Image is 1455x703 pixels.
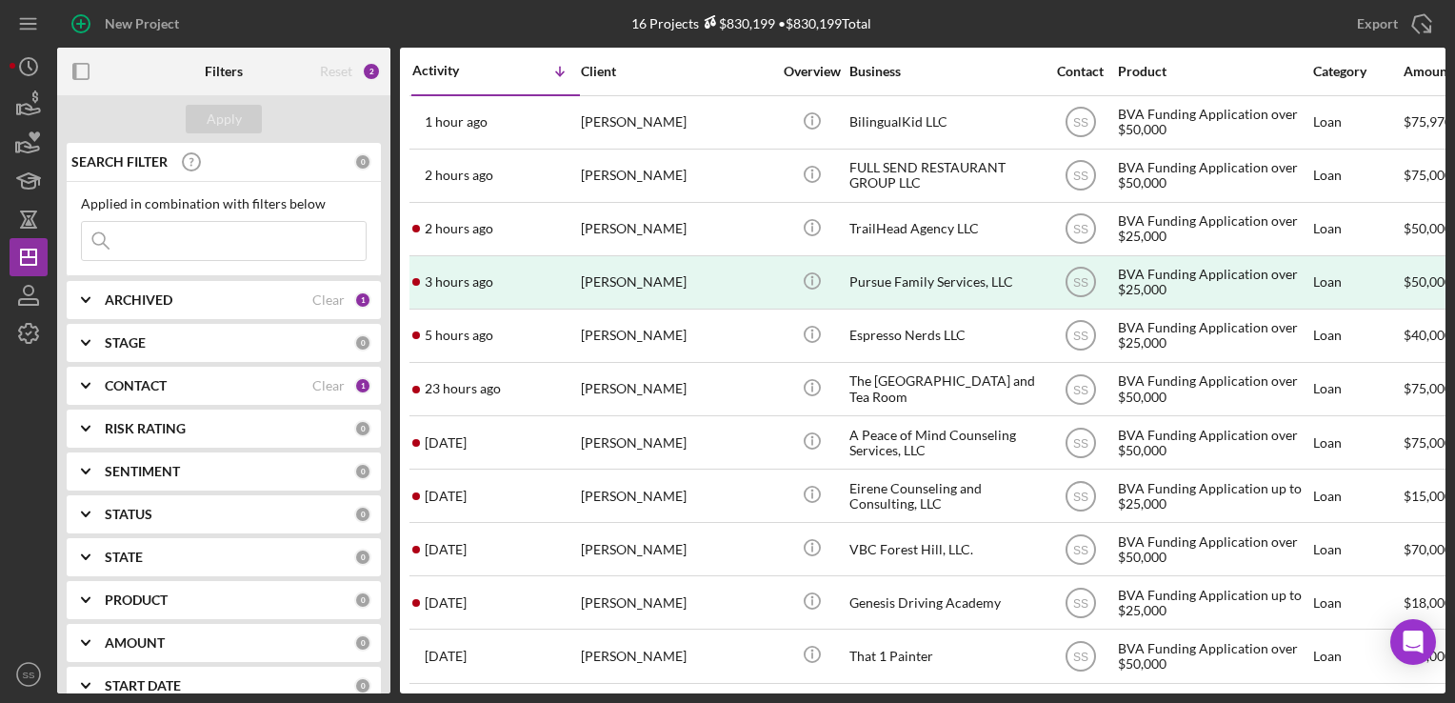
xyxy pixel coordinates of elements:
div: 0 [354,634,371,652]
div: BVA Funding Application over $25,000 [1118,257,1308,308]
span: $75,000 [1404,167,1452,183]
b: STATE [105,550,143,565]
div: BVA Funding Application over $50,000 [1118,364,1308,414]
div: 0 [354,334,371,351]
span: $15,000 [1404,488,1452,504]
text: SS [1072,543,1087,556]
time: 2025-10-14 18:05 [425,435,467,451]
span: $50,000 [1404,220,1452,236]
div: BVA Funding Application over $25,000 [1118,204,1308,254]
b: START DATE [105,678,181,693]
span: $18,000 [1404,594,1452,611]
time: 2025-10-14 15:46 [425,489,467,504]
span: $75,000 [1404,380,1452,396]
button: Apply [186,105,262,133]
div: Business [849,64,1040,79]
div: Loan [1313,151,1402,201]
div: [PERSON_NAME] [581,471,771,521]
text: SS [1072,436,1087,450]
div: Pursue Family Services, LLC [849,257,1040,308]
div: Genesis Driving Academy [849,577,1040,628]
div: Espresso Nerds LLC [849,311,1040,361]
div: 0 [354,592,371,609]
div: BilingualKid LLC [849,97,1040,148]
text: SS [1072,651,1087,664]
time: 2025-09-24 12:28 [425,595,467,611]
div: A Peace of Mind Counseling Services, LLC [849,417,1040,468]
div: 0 [354,549,371,566]
time: 2025-10-15 16:32 [425,221,493,236]
text: SS [1072,330,1087,343]
button: New Project [57,5,198,43]
time: 2025-10-15 17:18 [425,168,493,183]
text: SS [1072,383,1087,396]
text: SS [1072,596,1087,610]
div: [PERSON_NAME] [581,204,771,254]
div: 1 [354,377,371,394]
text: SS [1072,276,1087,290]
div: [PERSON_NAME] [581,257,771,308]
div: 0 [354,506,371,523]
div: [PERSON_NAME] [581,417,771,468]
div: BVA Funding Application over $50,000 [1118,631,1308,681]
div: Loan [1313,524,1402,574]
div: BVA Funding Application over $50,000 [1118,151,1308,201]
div: Loan [1313,471,1402,521]
div: Apply [207,105,242,133]
b: RISK RATING [105,421,186,436]
div: 2 [362,62,381,81]
span: $40,000 [1404,327,1452,343]
div: 0 [354,463,371,480]
div: BVA Funding Application over $50,000 [1118,524,1308,574]
div: BVA Funding Application over $25,000 [1118,311,1308,361]
b: AMOUNT [105,635,165,651]
b: STAGE [105,335,146,351]
div: 0 [354,153,371,171]
div: [PERSON_NAME] [581,364,771,414]
div: Export [1357,5,1398,43]
div: Loan [1313,417,1402,468]
div: Clear [312,292,345,308]
div: The [GEOGRAPHIC_DATA] and Tea Room [849,364,1040,414]
div: 0 [354,677,371,694]
div: BVA Funding Application up to $25,000 [1118,577,1308,628]
div: Loan [1313,364,1402,414]
div: [PERSON_NAME] [581,311,771,361]
div: Loan [1313,631,1402,681]
button: Export [1338,5,1445,43]
div: Product [1118,64,1308,79]
b: SEARCH FILTER [71,154,168,170]
time: 2025-10-15 15:43 [425,274,493,290]
time: 2025-10-14 19:54 [425,381,501,396]
button: SS [10,655,48,693]
div: Applied in combination with filters below [81,196,367,211]
div: Loan [1313,577,1402,628]
div: [PERSON_NAME] [581,151,771,201]
div: Reset [320,64,352,79]
div: [PERSON_NAME] [581,577,771,628]
div: BVA Funding Application over $50,000 [1118,417,1308,468]
div: Loan [1313,311,1402,361]
div: Loan [1313,97,1402,148]
text: SS [1072,170,1087,183]
div: BVA Funding Application over $50,000 [1118,97,1308,148]
div: Eirene Counseling and Consulting, LLC [849,471,1040,521]
b: PRODUCT [105,593,168,608]
div: VBC Forest Hill, LLC. [849,524,1040,574]
div: FULL SEND RESTAURANT GROUP LLC [849,151,1040,201]
time: 2025-10-15 14:22 [425,328,493,343]
div: 0 [354,420,371,437]
text: SS [1072,490,1087,503]
div: TrailHead Agency LLC [849,204,1040,254]
div: Category [1313,64,1402,79]
b: ARCHIVED [105,292,172,308]
div: Client [581,64,771,79]
div: 16 Projects • $830,199 Total [631,15,871,31]
div: 1 [354,291,371,309]
div: Loan [1313,204,1402,254]
div: [PERSON_NAME] [581,97,771,148]
text: SS [1072,223,1087,236]
div: $830,199 [699,15,775,31]
div: Activity [412,63,496,78]
div: New Project [105,5,179,43]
